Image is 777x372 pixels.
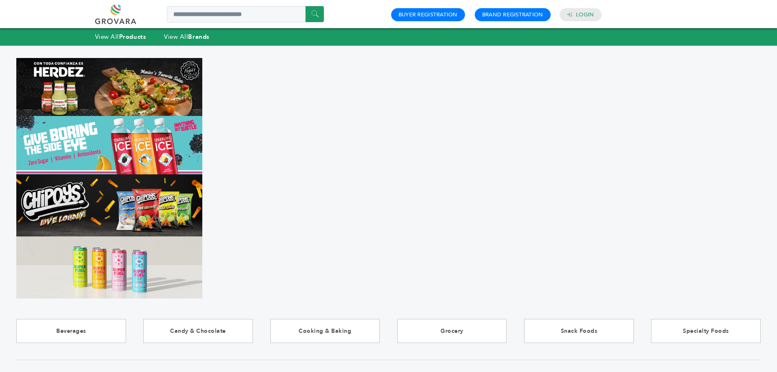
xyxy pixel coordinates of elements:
a: Specialty Foods [651,319,761,343]
img: Marketplace Top Banner 2 [16,116,202,174]
img: Marketplace Top Banner 4 [16,236,202,298]
a: View AllBrands [164,33,210,41]
strong: Brands [188,33,209,41]
a: Snack Foods [524,319,634,343]
a: Cooking & Baking [270,319,380,343]
a: Brand Registration [482,11,543,18]
img: Marketplace Top Banner 1 [16,58,202,116]
a: Buyer Registration [398,11,458,18]
a: Grocery [397,319,507,343]
a: Beverages [16,319,126,343]
strong: Products [119,33,146,41]
input: Search a product or brand... [167,6,324,22]
a: Candy & Chocolate [143,319,253,343]
a: Login [576,11,594,18]
a: View AllProducts [95,33,146,41]
img: Marketplace Top Banner 3 [16,174,202,236]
